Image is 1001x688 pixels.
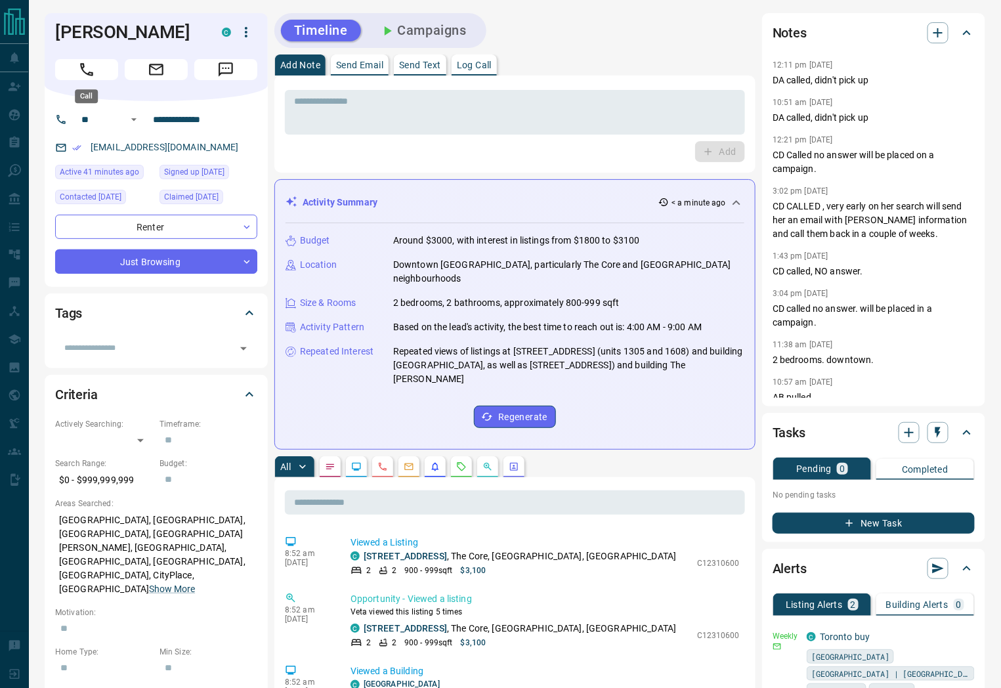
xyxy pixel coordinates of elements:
p: 10:57 am [DATE] [773,377,833,387]
p: AB pulled [773,391,975,404]
p: Downtown [GEOGRAPHIC_DATA], particularly The Core and [GEOGRAPHIC_DATA] neighbourhoods [393,258,744,286]
svg: Email [773,642,782,651]
p: [GEOGRAPHIC_DATA], [GEOGRAPHIC_DATA], [GEOGRAPHIC_DATA], [GEOGRAPHIC_DATA][PERSON_NAME], [GEOGRAP... [55,509,257,600]
div: condos.ca [351,551,360,561]
span: Active 41 minutes ago [60,165,139,179]
p: 900 - 999 sqft [404,565,452,576]
span: Message [194,59,257,80]
span: Contacted [DATE] [60,190,121,204]
p: 0 [956,600,962,609]
p: 11:38 am [DATE] [773,340,833,349]
h2: Notes [773,22,807,43]
h2: Alerts [773,558,807,579]
p: Weekly [773,630,799,642]
svg: Calls [377,462,388,472]
p: 8:52 am [285,677,331,687]
p: $3,100 [461,565,486,576]
svg: Emails [404,462,414,472]
span: Email [125,59,188,80]
p: $3,100 [461,637,486,649]
div: Tags [55,297,257,329]
p: 2 [392,565,396,576]
svg: Agent Actions [509,462,519,472]
p: CD CALLED , very early on her search will send her an email with [PERSON_NAME] information and ca... [773,200,975,241]
p: DA called, didn't pick up [773,74,975,87]
p: 2 [851,600,856,609]
p: , The Core, [GEOGRAPHIC_DATA], [GEOGRAPHIC_DATA] [364,622,676,635]
p: C12310600 [697,557,740,569]
div: Wed Sep 10 2025 [55,190,153,208]
h2: Tasks [773,422,805,443]
h2: Tags [55,303,82,324]
svg: Listing Alerts [430,462,440,472]
p: 0 [840,464,845,473]
p: 8:52 am [285,605,331,614]
div: Thu Nov 23 2023 [160,165,257,183]
p: Building Alerts [886,600,948,609]
div: Activity Summary< a minute ago [286,190,744,215]
a: Toronto buy [820,632,870,642]
p: Activity Pattern [300,320,364,334]
p: 900 - 999 sqft [404,637,452,649]
p: 3:02 pm [DATE] [773,186,828,196]
p: Location [300,258,337,272]
p: Pending [796,464,832,473]
p: Around $3000, with interest in listings from $1800 to $3100 [393,234,640,247]
p: Completed [902,465,948,474]
p: Send Text [399,60,441,70]
div: Criteria [55,379,257,410]
p: 12:11 pm [DATE] [773,60,833,70]
p: CD called, NO answer. [773,265,975,278]
h2: Criteria [55,384,98,405]
svg: Email Verified [72,143,81,152]
p: Opportunity - Viewed a listing [351,592,740,606]
button: Timeline [281,20,361,41]
button: Show More [149,582,195,596]
p: 2 [366,637,371,649]
div: condos.ca [351,624,360,633]
p: Activity Summary [303,196,377,209]
p: Home Type: [55,646,153,658]
button: Regenerate [474,406,556,428]
p: Search Range: [55,458,153,469]
p: Min Size: [160,646,257,658]
span: Claimed [DATE] [164,190,219,204]
p: 2 [392,637,396,649]
div: Notes [773,17,975,49]
p: Log Call [457,60,492,70]
p: Viewed a Building [351,664,740,678]
p: CD Called no answer will be placed on a campaign. [773,148,975,176]
p: All [280,462,291,471]
p: 2 bedrooms, 2 bathrooms, approximately 800-999 sqft [393,296,620,310]
svg: Notes [325,462,335,472]
p: [DATE] [285,558,331,567]
div: Alerts [773,553,975,584]
p: Based on the lead's activity, the best time to reach out is: 4:00 AM - 9:00 AM [393,320,702,334]
p: CD called no answer. will be placed in a campaign. [773,302,975,330]
p: 10:51 am [DATE] [773,98,833,107]
p: Actively Searching: [55,418,153,430]
p: No pending tasks [773,485,975,505]
p: Budget [300,234,330,247]
div: Fri Sep 12 2025 [55,165,153,183]
p: 2 bedrooms. downtown. [773,353,975,367]
h1: [PERSON_NAME] [55,22,202,43]
span: [GEOGRAPHIC_DATA] [811,650,889,663]
svg: Lead Browsing Activity [351,462,362,472]
p: Motivation: [55,607,257,618]
p: Send Email [336,60,383,70]
button: Open [234,339,253,358]
button: Campaigns [366,20,480,41]
p: 1:43 pm [DATE] [773,251,828,261]
div: Thu Nov 23 2023 [160,190,257,208]
p: Veta viewed this listing 5 times [351,606,740,618]
p: [DATE] [285,614,331,624]
span: [GEOGRAPHIC_DATA] | [GEOGRAPHIC_DATA] [811,667,970,680]
p: Repeated views of listings at [STREET_ADDRESS] (units 1305 and 1608) and building [GEOGRAPHIC_DAT... [393,345,744,386]
p: < a minute ago [671,197,726,209]
div: condos.ca [222,28,231,37]
span: Call [55,59,118,80]
p: C12310600 [697,630,740,641]
div: condos.ca [807,632,816,641]
div: Renter [55,215,257,239]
